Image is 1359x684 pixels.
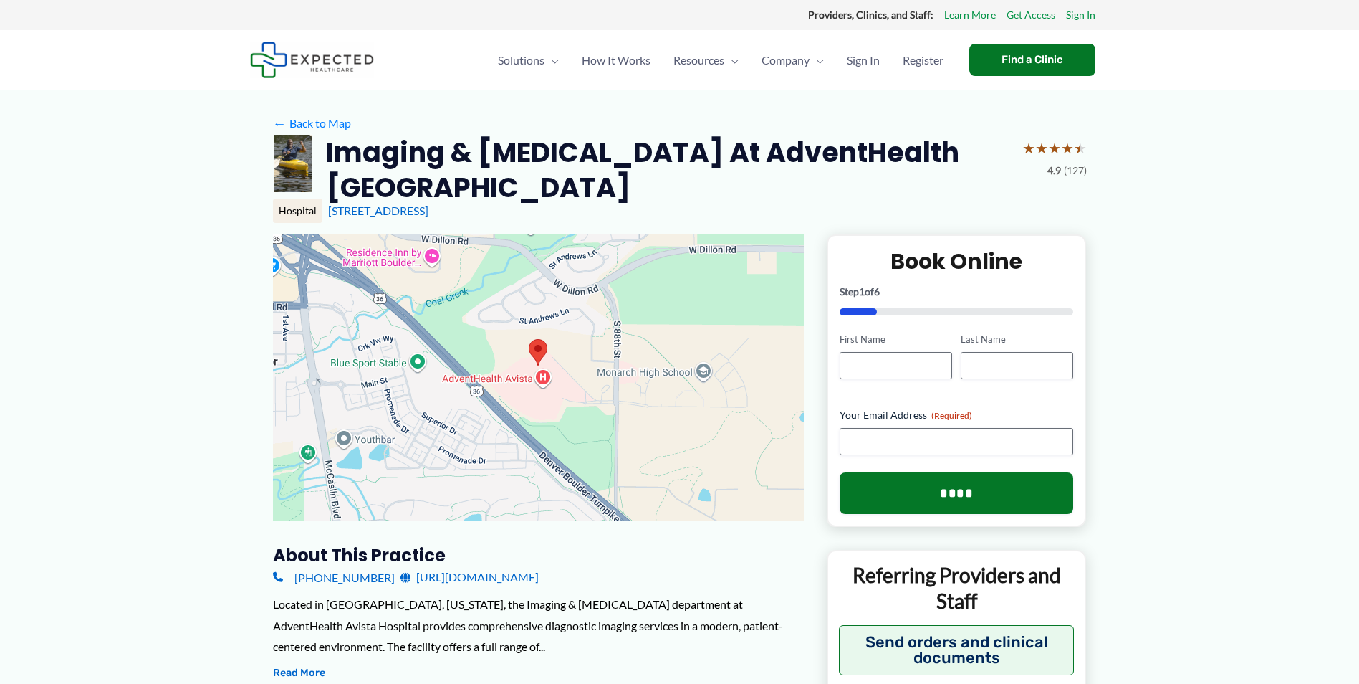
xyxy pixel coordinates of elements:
span: (127) [1064,161,1087,180]
span: Register [903,35,943,85]
span: ★ [1022,135,1035,161]
label: First Name [840,333,952,346]
h3: About this practice [273,544,804,566]
div: Located in [GEOGRAPHIC_DATA], [US_STATE], the Imaging & [MEDICAL_DATA] department at AdventHealth... [273,594,804,657]
label: Last Name [961,333,1073,346]
a: How It Works [570,35,662,85]
span: ★ [1061,135,1074,161]
a: [STREET_ADDRESS] [328,204,428,217]
img: Expected Healthcare Logo - side, dark font, small [250,42,374,78]
a: ResourcesMenu Toggle [662,35,750,85]
button: Send orders and clinical documents [839,625,1075,675]
span: 4.9 [1047,161,1061,180]
span: Menu Toggle [724,35,739,85]
label: Your Email Address [840,408,1074,422]
p: Step of [840,287,1074,297]
span: 1 [859,285,865,298]
a: SolutionsMenu Toggle [486,35,570,85]
span: 6 [874,285,880,298]
a: Learn More [944,6,996,24]
a: Get Access [1007,6,1055,24]
strong: Providers, Clinics, and Staff: [808,9,933,21]
span: ★ [1074,135,1087,161]
span: Menu Toggle [810,35,824,85]
a: [URL][DOMAIN_NAME] [400,566,539,588]
p: Referring Providers and Staff [839,562,1075,614]
button: Read More [273,665,325,682]
nav: Primary Site Navigation [486,35,955,85]
span: ★ [1048,135,1061,161]
span: ★ [1035,135,1048,161]
span: How It Works [582,35,650,85]
a: Sign In [1066,6,1095,24]
a: ←Back to Map [273,113,351,134]
a: [PHONE_NUMBER] [273,566,395,588]
div: Hospital [273,199,322,223]
h2: Book Online [840,247,1074,275]
span: Company [762,35,810,85]
a: Sign In [835,35,891,85]
span: Menu Toggle [544,35,559,85]
a: CompanyMenu Toggle [750,35,835,85]
span: Solutions [498,35,544,85]
span: Resources [673,35,724,85]
h2: Imaging & [MEDICAL_DATA] at AdventHealth [GEOGRAPHIC_DATA] [326,135,1011,206]
span: (Required) [931,410,972,421]
span: ← [273,116,287,130]
a: Find a Clinic [969,44,1095,76]
a: Register [891,35,955,85]
span: Sign In [847,35,880,85]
